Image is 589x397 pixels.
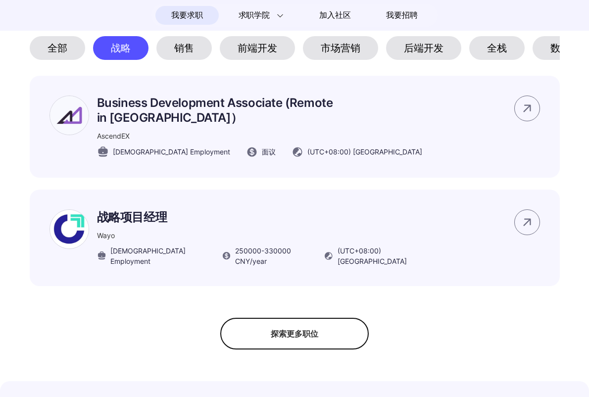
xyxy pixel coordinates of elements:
[110,246,206,266] span: [DEMOGRAPHIC_DATA] Employment
[307,147,422,157] span: (UTC+08:00) [GEOGRAPHIC_DATA]
[235,246,308,266] span: 250000 - 330000 CNY /year
[220,318,369,349] div: 探索更多职位
[30,36,85,60] div: 全部
[338,246,431,266] span: (UTC+08:00) [GEOGRAPHIC_DATA]
[97,132,130,140] span: AscendEX
[386,9,417,21] span: 我要招聘
[113,147,230,157] span: [DEMOGRAPHIC_DATA] Employment
[533,36,588,60] div: 数据
[303,36,378,60] div: 市场营销
[319,7,350,23] span: 加入社区
[97,96,431,126] p: Business Development Associate (Remote in [GEOGRAPHIC_DATA]）
[469,36,525,60] div: 全栈
[171,7,202,23] span: 我要求职
[93,36,148,60] div: 战略
[262,147,276,157] span: 面议
[386,36,461,60] div: 后端开发
[97,209,431,225] p: 战略项目经理
[97,231,115,240] span: Wayo
[156,36,212,60] div: 销售
[239,9,270,21] span: 求职学院
[220,36,295,60] div: 前端开发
